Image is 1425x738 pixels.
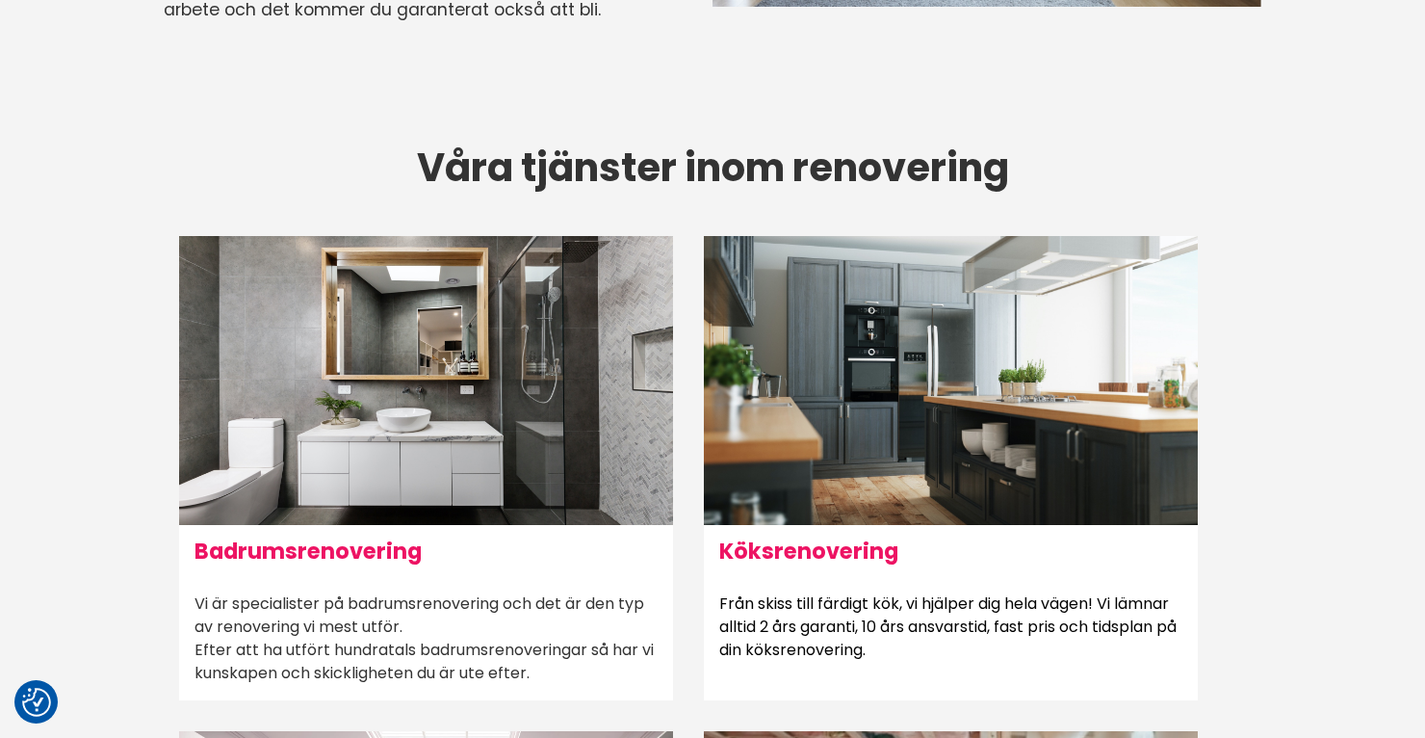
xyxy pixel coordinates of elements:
p: Vi är specialister på badrumsrenovering och det är den typ av renovering vi mest utför. Efter att... [179,577,673,700]
h2: Våra tjänster inom renovering [164,146,1261,190]
button: Samtyckesinställningar [22,688,51,717]
a: Badrumsrenovering Vi är specialister på badrumsrenovering och det är den typ av renovering vi mes... [179,236,673,700]
h6: Köksrenovering [704,525,1198,577]
a: Köksrenovering Från skiss till färdigt kök, vi hjälper dig hela vägen! Vi lämnar alltid 2 års gar... [704,236,1198,677]
p: Från skiss till färdigt kök, vi hjälper dig hela vägen! Vi lämnar alltid 2 års garanti, 10 års an... [704,577,1198,677]
h6: Badrumsrenovering [179,525,673,577]
img: Revisit consent button [22,688,51,717]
